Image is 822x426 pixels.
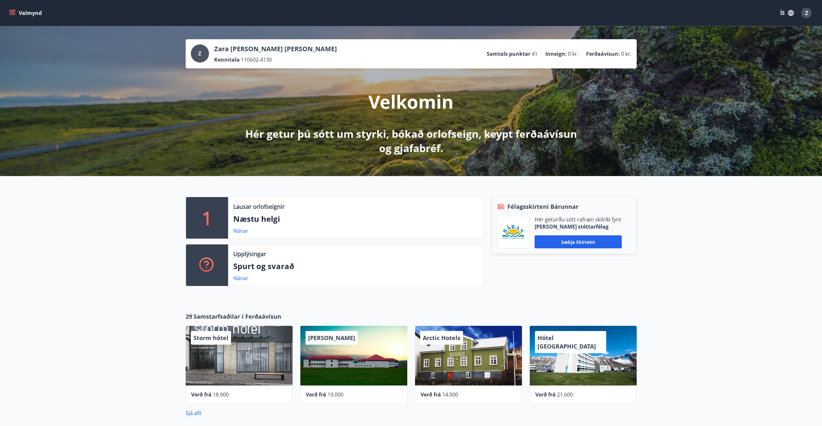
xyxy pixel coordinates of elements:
[799,5,814,21] button: Z
[621,50,631,57] span: 0 kr.
[568,50,578,57] span: 0 kr.
[193,312,281,321] span: Samstarfsaðilar í Ferðaávísun
[241,56,272,63] span: 110602-4130
[214,44,337,53] p: Zara [PERSON_NAME] [PERSON_NAME]
[233,261,478,272] p: Spurt og svarað
[308,334,355,342] span: [PERSON_NAME]
[535,223,622,230] p: [PERSON_NAME] stéttarfélag
[368,89,454,114] p: Velkomin
[532,50,538,57] span: 41
[306,391,326,398] span: Verð frá
[328,391,343,398] span: 19.000
[538,334,596,350] span: Hótel [GEOGRAPHIC_DATA]
[233,227,249,234] a: Nánar
[240,127,582,155] p: Hér getur þú sótt um styrki, bókað orlofseign, keypt ferðaávísun og gjafabréf.
[423,334,460,342] span: Arctic Hotels
[233,275,249,282] a: Nánar
[8,7,44,19] button: menu
[507,202,578,211] span: Félagsskírteni Bárunnar
[186,409,202,417] a: Sjá allt
[535,216,622,223] p: Hér geturðu sótt rafræn skilríki fyrir
[421,391,441,398] span: Verð frá
[557,391,573,398] span: 21.600
[202,206,212,230] p: 1
[198,50,201,57] span: Z
[213,391,229,398] span: 18.900
[233,250,266,258] p: Upplýsingar
[502,225,524,240] img: Bz2lGXKH3FXEIQKvoQ8VL0Fr0uCiWgfgA3I6fSs8.png
[545,50,567,57] p: Inneign :
[586,50,620,57] p: Ferðaávísun :
[487,50,530,57] p: Samtals punktar
[777,7,797,19] button: ÍS
[193,334,228,342] span: Storm hótel
[442,391,458,398] span: 14.000
[535,391,556,398] span: Verð frá
[186,312,192,321] span: 29
[805,9,808,17] span: Z
[233,202,284,211] p: Lausar orlofseignir
[191,391,212,398] span: Verð frá
[214,56,240,63] p: Kennitala
[233,213,478,224] p: Næstu helgi
[535,235,622,248] button: Sækja skírteini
